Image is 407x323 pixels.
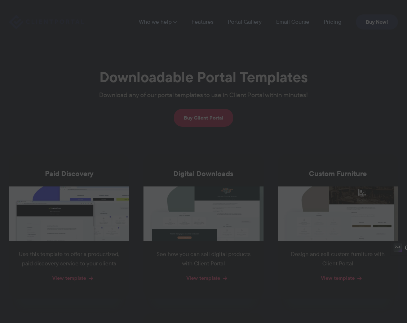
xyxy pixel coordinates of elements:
a: View template [321,274,355,282]
a: Pricing [324,19,341,25]
a: Buy Now! [356,14,398,30]
h3: Paid Discovery [9,169,129,186]
h3: Custom Furniture [278,169,398,186]
a: Email Course [276,19,309,25]
a: Buy Client Portal [174,109,233,127]
a: Features [191,19,213,25]
a: View template [186,274,220,282]
p: Use this template to offer a productized, paid discovery service to your clients [16,250,122,269]
a: Portal Gallery [228,19,262,25]
a: View template [52,274,86,282]
h3: Digital Downloads [143,169,264,186]
h1: Downloadable Portal Templates [83,68,324,86]
p: Download any of our portal templates to use in Client Portal within minutes! [83,90,324,101]
p: Design and sell custom furniture with Client Portal [285,250,391,269]
a: Who we help [139,19,177,25]
p: See how you can sell digital products with Client Portal [151,250,256,269]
